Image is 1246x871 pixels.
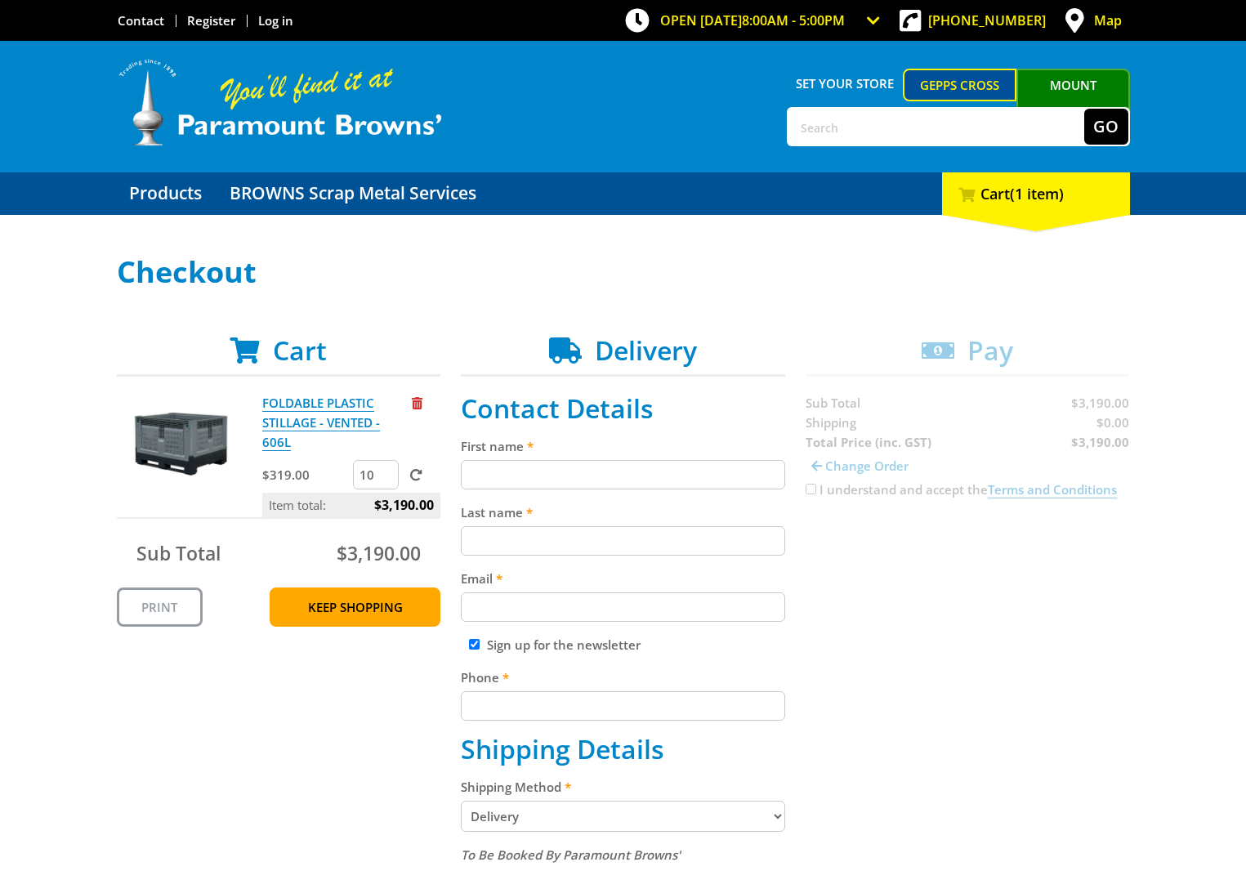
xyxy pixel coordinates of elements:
label: Email [461,569,785,588]
span: Delivery [595,333,697,368]
input: Search [788,109,1084,145]
span: OPEN [DATE] [660,11,845,29]
h1: Checkout [117,256,1130,288]
a: Log in [258,12,293,29]
label: First name [461,436,785,456]
label: Sign up for the newsletter [487,636,641,653]
input: Please enter your email address. [461,592,785,622]
a: Go to the Contact page [118,12,164,29]
a: Remove from cart [412,395,422,411]
img: FOLDABLE PLASTIC STILLAGE - VENTED - 606L [132,393,230,491]
p: Item total: [262,493,440,517]
span: 8:00am - 5:00pm [742,11,845,29]
label: Phone [461,668,785,687]
h2: Contact Details [461,393,785,424]
input: Please enter your last name. [461,526,785,556]
a: Keep Shopping [270,587,440,627]
a: Print [117,587,203,627]
span: Sub Total [136,540,221,566]
em: To Be Booked By Paramount Browns' [461,846,681,863]
span: Set your store [787,69,904,98]
select: Please select a shipping method. [461,801,785,832]
a: Go to the Products page [117,172,214,215]
h2: Shipping Details [461,734,785,765]
a: Mount [PERSON_NAME] [1016,69,1130,131]
img: Paramount Browns' [117,57,444,148]
label: Shipping Method [461,777,785,797]
span: (1 item) [1010,184,1064,203]
span: $3,190.00 [374,493,434,517]
span: $3,190.00 [337,540,421,566]
label: Last name [461,502,785,522]
a: Go to the BROWNS Scrap Metal Services page [217,172,489,215]
input: Please enter your first name. [461,460,785,489]
a: FOLDABLE PLASTIC STILLAGE - VENTED - 606L [262,395,380,451]
div: Cart [942,172,1130,215]
button: Go [1084,109,1128,145]
a: Gepps Cross [903,69,1016,101]
span: Cart [273,333,327,368]
a: Go to the registration page [187,12,235,29]
p: $319.00 [262,465,350,485]
input: Please enter your telephone number. [461,691,785,721]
